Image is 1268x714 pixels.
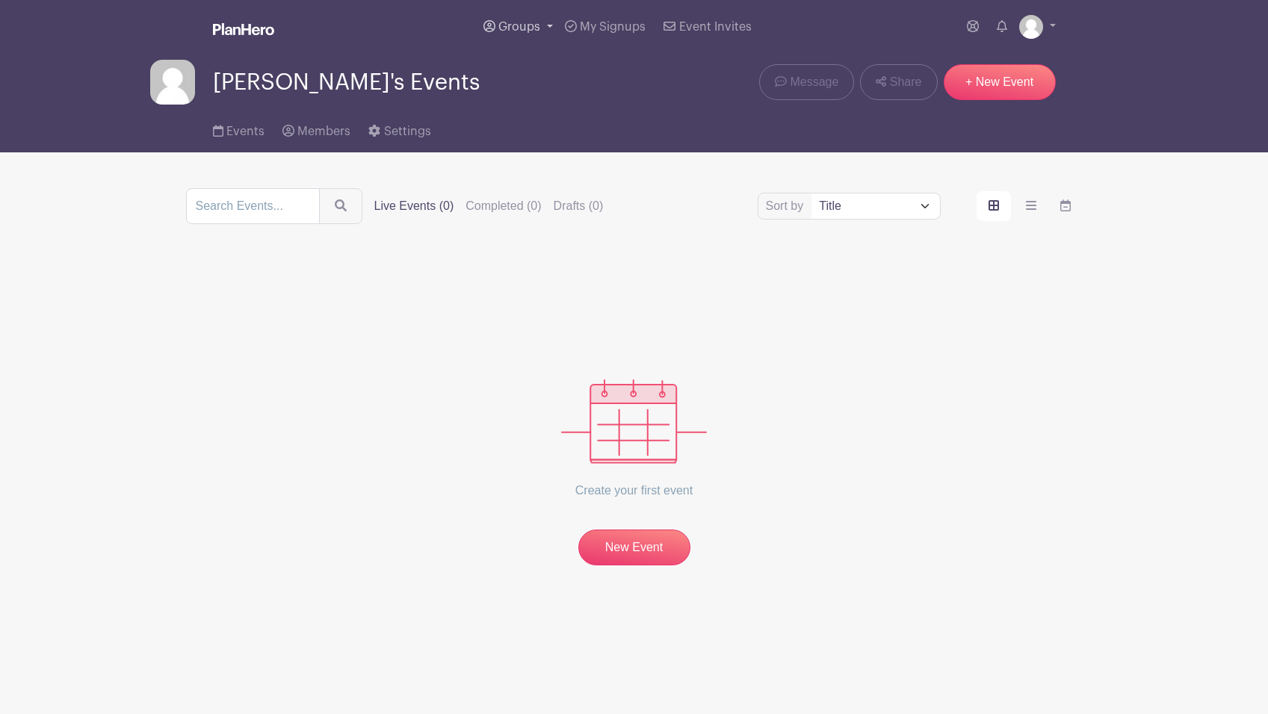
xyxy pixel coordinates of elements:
[561,379,707,464] img: events_empty-56550af544ae17c43cc50f3ebafa394433d06d5f1891c01edc4b5d1d59cfda54.svg
[944,64,1056,100] a: + New Event
[282,105,350,152] a: Members
[790,73,838,91] span: Message
[554,197,604,215] label: Drafts (0)
[297,125,350,137] span: Members
[679,21,752,33] span: Event Invites
[150,60,195,105] img: default-ce2991bfa6775e67f084385cd625a349d9dcbb7a52a09fb2fda1e96e2d18dcdb.png
[977,191,1083,221] div: order and view
[368,105,430,152] a: Settings
[226,125,265,137] span: Events
[213,105,265,152] a: Events
[384,125,431,137] span: Settings
[374,197,604,215] div: filters
[186,188,320,224] input: Search Events...
[580,21,646,33] span: My Signups
[578,530,690,565] a: New Event
[498,21,540,33] span: Groups
[466,197,541,215] label: Completed (0)
[1019,15,1043,39] img: default-ce2991bfa6775e67f084385cd625a349d9dcbb7a52a09fb2fda1e96e2d18dcdb.png
[561,464,707,518] p: Create your first event
[860,64,937,100] a: Share
[759,64,854,100] a: Message
[766,197,808,215] label: Sort by
[890,73,922,91] span: Share
[374,197,454,215] label: Live Events (0)
[213,70,480,95] span: [PERSON_NAME]'s Events
[213,23,274,35] img: logo_white-6c42ec7e38ccf1d336a20a19083b03d10ae64f83f12c07503d8b9e83406b4c7d.svg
